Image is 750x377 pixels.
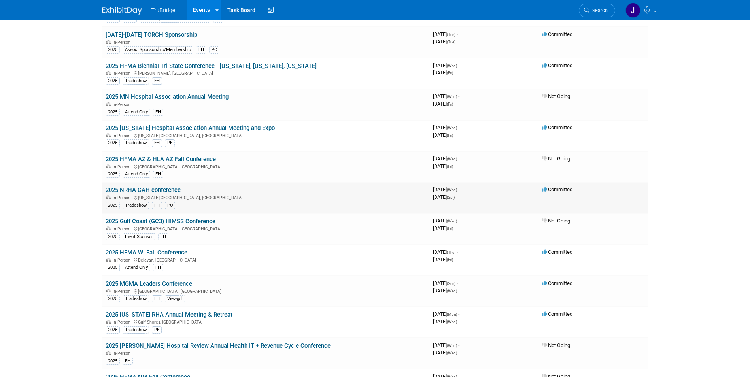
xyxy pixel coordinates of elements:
[458,124,459,130] span: -
[113,164,133,170] span: In-Person
[447,289,457,293] span: (Wed)
[458,156,459,162] span: -
[123,358,133,365] div: FH
[433,256,453,262] span: [DATE]
[433,132,453,138] span: [DATE]
[113,289,133,294] span: In-Person
[447,320,457,324] span: (Wed)
[542,124,572,130] span: Committed
[457,249,458,255] span: -
[106,225,427,232] div: [GEOGRAPHIC_DATA], [GEOGRAPHIC_DATA]
[113,195,133,200] span: In-Person
[542,311,572,317] span: Committed
[106,233,120,240] div: 2025
[158,233,168,240] div: FH
[153,109,163,116] div: FH
[106,311,232,318] a: 2025 [US_STATE] RHA Annual Meeting & Retreat
[542,342,570,348] span: Not Going
[542,249,572,255] span: Committed
[106,132,427,138] div: [US_STATE][GEOGRAPHIC_DATA], [GEOGRAPHIC_DATA]
[106,171,120,178] div: 2025
[106,358,120,365] div: 2025
[625,3,640,18] img: Jeff Burke
[106,195,111,199] img: In-Person Event
[196,46,206,53] div: FH
[447,312,457,317] span: (Mon)
[113,258,133,263] span: In-Person
[106,163,427,170] div: [GEOGRAPHIC_DATA], [GEOGRAPHIC_DATA]
[165,202,175,209] div: PC
[102,7,142,15] img: ExhibitDay
[165,295,185,302] div: Viewgol
[106,139,120,147] div: 2025
[433,101,453,107] span: [DATE]
[542,93,570,99] span: Not Going
[123,77,149,85] div: Tradeshow
[106,133,111,137] img: In-Person Event
[209,46,219,53] div: PC
[106,71,111,75] img: In-Person Event
[433,288,457,294] span: [DATE]
[123,326,149,334] div: Tradeshow
[113,320,133,325] span: In-Person
[542,187,572,192] span: Committed
[433,93,459,99] span: [DATE]
[123,171,150,178] div: Attend Only
[579,4,615,17] a: Search
[433,319,457,324] span: [DATE]
[113,226,133,232] span: In-Person
[433,187,459,192] span: [DATE]
[447,219,457,223] span: (Wed)
[106,249,187,256] a: 2025 HFMA WI Fall Conference
[113,40,133,45] span: In-Person
[433,62,459,68] span: [DATE]
[151,7,176,13] span: TruBridge
[152,326,162,334] div: PE
[447,343,457,348] span: (Wed)
[458,218,459,224] span: -
[106,258,111,262] img: In-Person Event
[106,295,120,302] div: 2025
[433,124,459,130] span: [DATE]
[106,187,181,194] a: 2025 NRHA CAH conference
[106,93,229,100] a: 2025 MN Hospital Association Annual Meeting
[106,124,275,132] a: 2025 [US_STATE] Hospital Association Annual Meeting and Expo
[153,171,163,178] div: FH
[106,102,111,106] img: In-Person Event
[542,218,570,224] span: Not Going
[447,250,455,254] span: (Thu)
[106,156,216,163] a: 2025 HFMA AZ & HLA AZ Fall Conference
[113,351,133,356] span: In-Person
[106,351,111,355] img: In-Person Event
[542,31,572,37] span: Committed
[106,194,427,200] div: [US_STATE][GEOGRAPHIC_DATA], [GEOGRAPHIC_DATA]
[458,187,459,192] span: -
[106,289,111,293] img: In-Person Event
[106,326,120,334] div: 2025
[106,109,120,116] div: 2025
[447,195,455,200] span: (Sat)
[123,109,150,116] div: Attend Only
[447,71,453,75] span: (Fri)
[447,258,453,262] span: (Fri)
[123,202,149,209] div: Tradeshow
[433,342,459,348] span: [DATE]
[123,46,193,53] div: Assoc. Sponsorship/Membership
[447,102,453,106] span: (Fri)
[447,157,457,161] span: (Wed)
[106,256,427,263] div: Delavan, [GEOGRAPHIC_DATA]
[433,249,458,255] span: [DATE]
[153,264,163,271] div: FH
[542,156,570,162] span: Not Going
[152,202,162,209] div: FH
[106,280,192,287] a: 2025 MGMA Leaders Conference
[152,139,162,147] div: FH
[447,164,453,169] span: (Fri)
[106,264,120,271] div: 2025
[106,202,120,209] div: 2025
[106,218,215,225] a: 2025 Gulf Coast (GC3) HIMSS Conference
[447,281,455,286] span: (Sun)
[433,156,459,162] span: [DATE]
[457,280,458,286] span: -
[447,40,455,44] span: (Tue)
